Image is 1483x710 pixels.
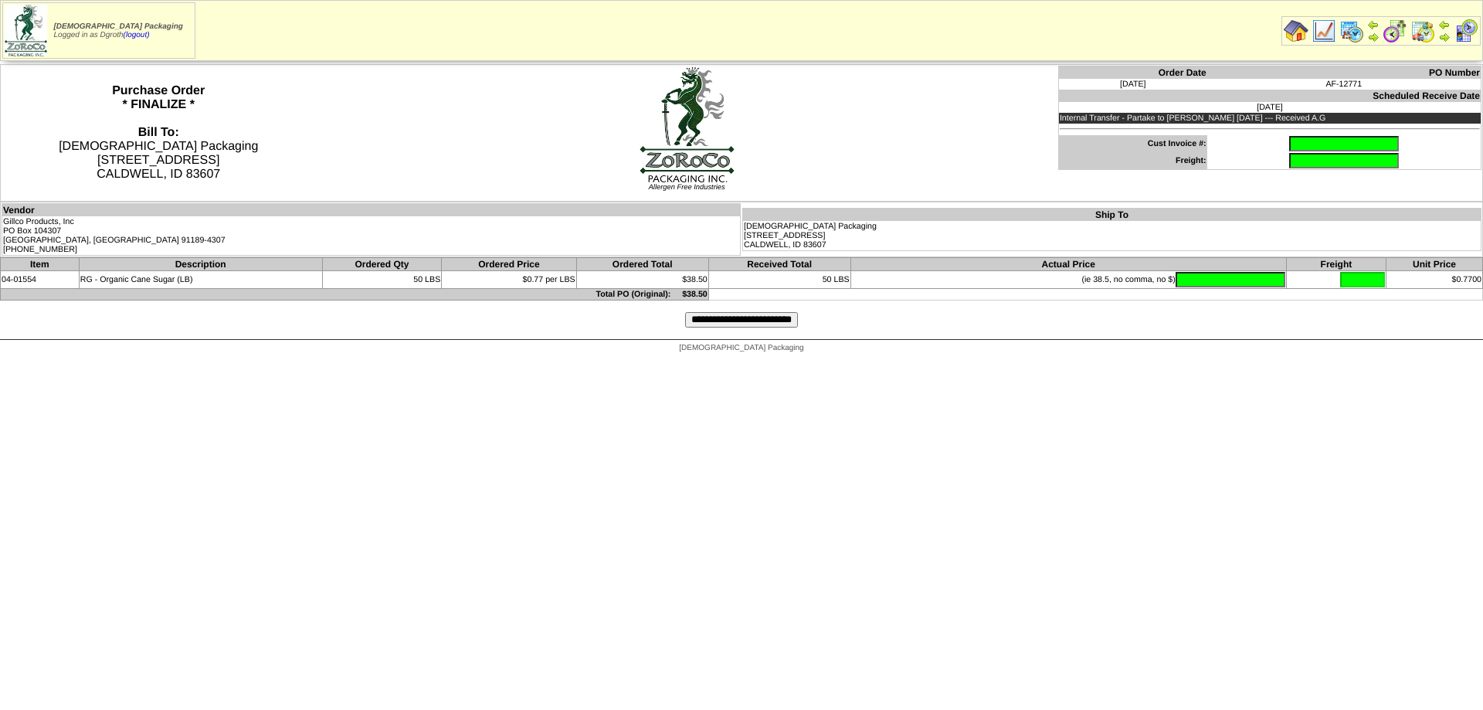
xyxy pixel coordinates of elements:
strong: Bill To: [138,126,179,139]
td: AF-12771 [1207,79,1481,90]
th: Description [79,258,322,271]
td: RG - Organic Cane Sugar (LB) [79,271,322,289]
td: [DATE] [1058,79,1206,90]
a: (logout) [124,31,150,39]
td: Total PO (Original): $38.50 [1,289,709,301]
td: Freight: [1058,152,1206,170]
th: Unit Price [1386,258,1482,271]
img: calendarinout.gif [1410,19,1435,43]
th: Ship To [743,209,1481,222]
td: Cust Invoice #: [1058,135,1206,152]
span: Allergen Free Industries [649,183,725,191]
img: calendarcustomer.gif [1454,19,1478,43]
th: Received Total [708,258,850,271]
td: Gillco Products, Inc PO Box 104307 [GEOGRAPHIC_DATA], [GEOGRAPHIC_DATA] 91189-4307 [PHONE_NUMBER] [2,216,741,256]
img: arrowright.gif [1367,31,1379,43]
span: [DEMOGRAPHIC_DATA] Packaging [679,344,803,352]
span: [DEMOGRAPHIC_DATA] Packaging [STREET_ADDRESS] CALDWELL, ID 83607 [59,126,258,181]
th: Vendor [2,204,741,217]
td: 50 LBS [708,271,850,289]
td: 50 LBS [322,271,442,289]
th: Ordered Price [442,258,576,271]
th: Ordered Qty [322,258,442,271]
img: home.gif [1284,19,1308,43]
th: PO Number [1207,66,1481,80]
th: Scheduled Receive Date [1058,90,1481,102]
th: Actual Price [850,258,1286,271]
img: arrowright.gif [1438,31,1451,43]
span: [DEMOGRAPHIC_DATA] Packaging [54,22,183,31]
th: Ordered Total [576,258,708,271]
img: zoroco-logo-small.webp [5,5,47,56]
th: Order Date [1058,66,1206,80]
td: $0.7700 [1386,271,1482,289]
img: calendarblend.gif [1383,19,1407,43]
img: arrowleft.gif [1438,19,1451,31]
td: (ie 38.5, no comma, no $) [850,271,1286,289]
img: calendarprod.gif [1339,19,1364,43]
td: $38.50 [576,271,708,289]
img: line_graph.gif [1312,19,1336,43]
td: $0.77 per LBS [442,271,576,289]
th: Purchase Order * FINALIZE * [1,65,317,202]
td: [DEMOGRAPHIC_DATA] Packaging [STREET_ADDRESS] CALDWELL, ID 83607 [743,221,1481,251]
img: logoBig.jpg [639,66,735,183]
span: Logged in as Dgroth [54,22,183,39]
img: arrowleft.gif [1367,19,1379,31]
td: Internal Transfer - Partake to [PERSON_NAME] [DATE] --- Received A.G [1058,113,1481,124]
th: Item [1,258,80,271]
td: [DATE] [1058,102,1481,113]
th: Freight [1286,258,1386,271]
td: 04-01554 [1,271,80,289]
